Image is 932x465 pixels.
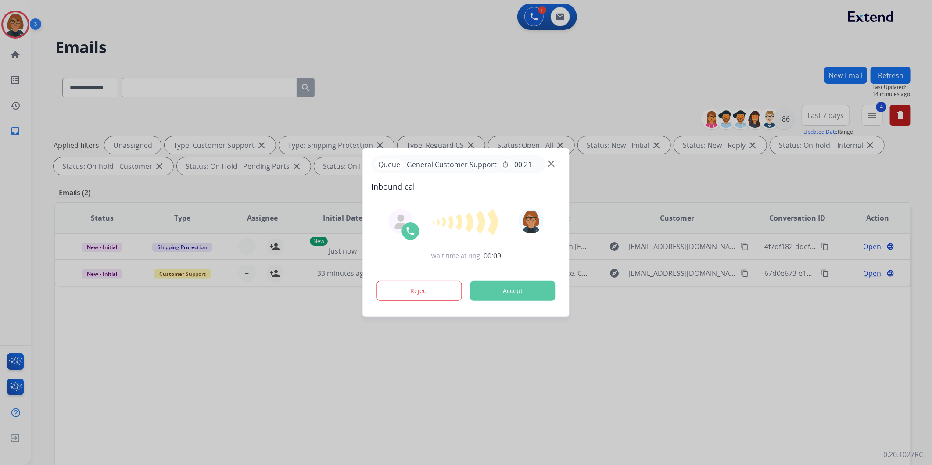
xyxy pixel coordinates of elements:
[404,159,501,170] span: General Customer Support
[548,161,555,167] img: close-button
[375,159,404,170] p: Queue
[484,250,501,261] span: 00:09
[883,449,923,460] p: 0.20.1027RC
[394,215,408,229] img: agent-avatar
[431,251,482,260] span: Wait time at ring:
[372,180,561,193] span: Inbound call
[377,281,462,301] button: Reject
[519,209,543,233] img: avatar
[405,226,416,236] img: call-icon
[502,161,509,168] mat-icon: timer
[515,159,532,170] span: 00:21
[470,281,556,301] button: Accept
